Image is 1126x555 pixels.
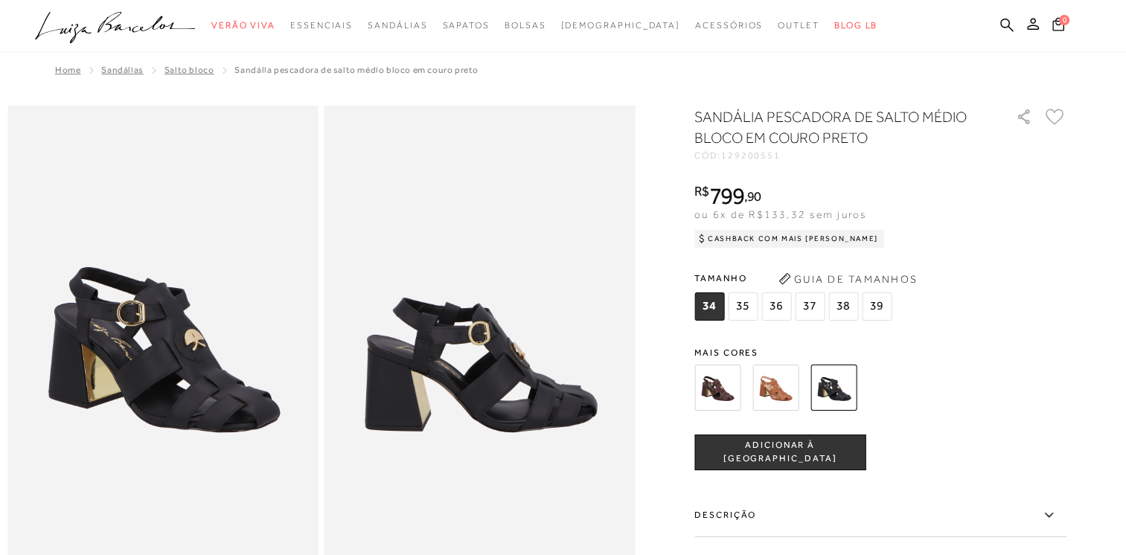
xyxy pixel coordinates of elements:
[744,190,761,203] i: ,
[694,365,740,411] img: SANDÁLIA PESCADORA DE SALTO MÉDIO BLOCO EM COURO CAFÉ
[101,65,143,75] a: SANDÁLIAS
[752,365,799,411] img: SANDÁLIA PESCADORA DE SALTO MÉDIO BLOCO EM COURO CARAMELO
[810,365,857,411] img: SANDÁLIA PESCADORA DE SALTO MÉDIO BLOCO EM COURO PRETO
[778,20,819,31] span: Outlet
[694,185,709,198] i: R$
[560,20,680,31] span: [DEMOGRAPHIC_DATA]
[505,12,546,39] a: categoryNavScreenReaderText
[442,12,489,39] a: categoryNavScreenReaderText
[761,292,791,321] span: 36
[290,12,353,39] a: categoryNavScreenReaderText
[695,12,763,39] a: categoryNavScreenReaderText
[368,12,427,39] a: categoryNavScreenReaderText
[694,208,866,220] span: ou 6x de R$133,32 sem juros
[773,267,922,291] button: Guia de Tamanhos
[695,439,865,465] span: ADICIONAR À [GEOGRAPHIC_DATA]
[694,494,1066,537] label: Descrição
[795,292,825,321] span: 37
[164,65,214,75] a: Salto Bloco
[560,12,680,39] a: noSubCategoriesText
[728,292,758,321] span: 35
[55,65,80,75] a: Home
[694,292,724,321] span: 34
[694,230,884,248] div: Cashback com Mais [PERSON_NAME]
[1048,16,1069,36] button: 0
[1059,15,1069,25] span: 0
[694,106,973,148] h1: SANDÁLIA PESCADORA DE SALTO MÉDIO BLOCO EM COURO PRETO
[834,12,877,39] a: BLOG LB
[234,65,478,75] span: SANDÁLIA PESCADORA DE SALTO MÉDIO BLOCO EM COURO PRETO
[834,20,877,31] span: BLOG LB
[694,151,992,160] div: CÓD:
[694,434,866,470] button: ADICIONAR À [GEOGRAPHIC_DATA]
[211,20,275,31] span: Verão Viva
[694,267,895,289] span: Tamanho
[862,292,892,321] span: 39
[778,12,819,39] a: categoryNavScreenReaderText
[695,20,763,31] span: Acessórios
[505,20,546,31] span: Bolsas
[694,348,1066,357] span: Mais cores
[721,150,781,161] span: 129200551
[747,188,761,204] span: 90
[290,20,353,31] span: Essenciais
[828,292,858,321] span: 38
[211,12,275,39] a: categoryNavScreenReaderText
[442,20,489,31] span: Sapatos
[709,182,744,209] span: 799
[368,20,427,31] span: Sandálias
